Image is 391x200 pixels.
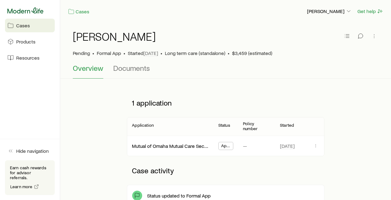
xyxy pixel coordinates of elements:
[73,64,379,79] div: Case details tabs
[5,160,55,195] div: Earn cash rewards for advisor referrals.Learn more
[165,50,225,56] span: Long term care (standalone)
[232,50,272,56] span: $3,459 (estimated)
[16,55,40,61] span: Resources
[132,123,154,128] p: Application
[5,144,55,158] button: Hide navigation
[73,30,156,43] h1: [PERSON_NAME]
[218,123,230,128] p: Status
[243,143,247,149] p: —
[10,184,33,189] span: Learn more
[16,148,49,154] span: Hide navigation
[161,50,162,56] span: •
[228,50,230,56] span: •
[143,50,158,56] span: [DATE]
[97,50,121,56] span: Formal App
[5,51,55,65] a: Resources
[127,93,324,112] p: 1 application
[307,8,352,15] button: [PERSON_NAME]
[243,121,270,131] p: Policy number
[68,8,90,15] a: Cases
[5,35,55,48] a: Products
[16,39,35,45] span: Products
[147,193,211,199] p: Status updated to Formal App
[123,50,125,56] span: •
[113,64,150,72] span: Documents
[73,50,90,56] p: Pending
[132,143,232,149] a: Mutual of Omaha Mutual Care Secure Solutions
[10,165,50,180] p: Earn cash rewards for advisor referrals.
[127,161,324,180] p: Case activity
[221,143,230,150] span: App Started
[280,123,294,128] p: Started
[280,143,295,149] span: [DATE]
[357,8,384,15] button: Get help
[128,50,158,56] p: Started
[307,8,352,14] p: [PERSON_NAME]
[92,50,94,56] span: •
[132,143,208,149] div: Mutual of Omaha Mutual Care Secure Solutions
[16,22,30,29] span: Cases
[73,64,103,72] span: Overview
[5,19,55,32] a: Cases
